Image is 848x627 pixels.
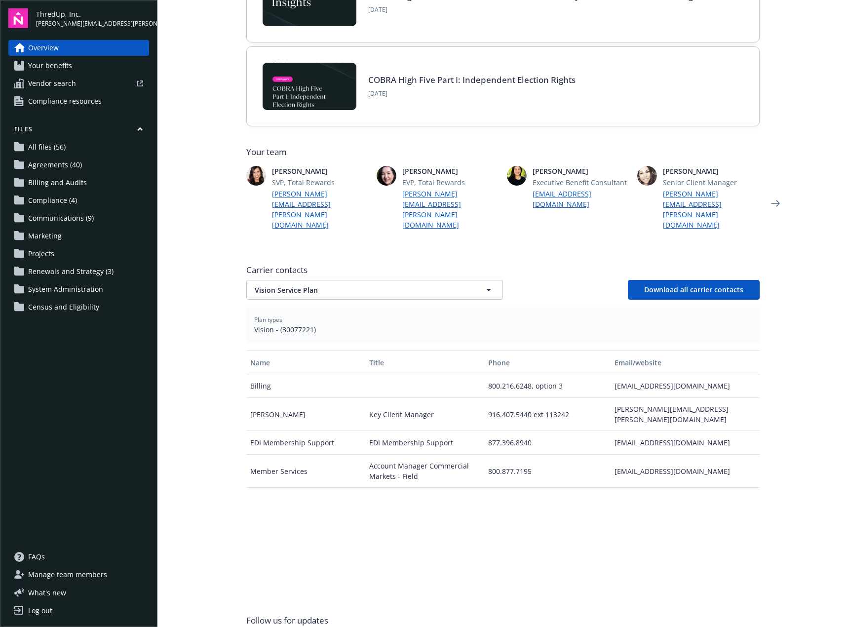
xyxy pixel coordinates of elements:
span: Compliance resources [28,93,102,109]
div: Phone [488,357,607,368]
button: Phone [484,351,611,374]
a: Vendor search [8,76,149,91]
span: EVP, Total Rewards [402,177,499,188]
div: Name [250,357,361,368]
a: All files (56) [8,139,149,155]
a: [PERSON_NAME][EMAIL_ADDRESS][PERSON_NAME][DOMAIN_NAME] [402,189,499,230]
a: System Administration [8,281,149,297]
a: Billing and Audits [8,175,149,191]
a: Census and Eligibility [8,299,149,315]
span: ThredUp, Inc. [36,9,149,19]
div: [EMAIL_ADDRESS][DOMAIN_NAME] [611,431,759,455]
span: Your benefits [28,58,72,74]
a: Compliance resources [8,93,149,109]
button: Name [246,351,365,374]
a: FAQs [8,549,149,565]
a: [EMAIL_ADDRESS][DOMAIN_NAME] [533,189,629,209]
span: What ' s new [28,588,66,598]
span: Overview [28,40,59,56]
a: Compliance (4) [8,193,149,208]
img: photo [377,166,396,186]
span: [PERSON_NAME] [402,166,499,176]
div: Log out [28,603,52,619]
a: COBRA High Five Part I: Independent Election Rights [368,74,576,85]
a: [PERSON_NAME][EMAIL_ADDRESS][PERSON_NAME][DOMAIN_NAME] [272,189,369,230]
span: FAQs [28,549,45,565]
span: [PERSON_NAME] [663,166,760,176]
div: [PERSON_NAME] [246,398,365,431]
span: [PERSON_NAME] [272,166,369,176]
span: Executive Benefit Consultant [533,177,629,188]
button: ThredUp, Inc.[PERSON_NAME][EMAIL_ADDRESS][PERSON_NAME][DOMAIN_NAME] [36,8,149,28]
button: Vision Service Plan [246,280,503,300]
button: Title [365,351,484,374]
span: Marketing [28,228,62,244]
button: Email/website [611,351,759,374]
div: Account Manager Commercial Markets - Field [365,455,484,488]
a: Agreements (40) [8,157,149,173]
span: Projects [28,246,54,262]
div: Billing [246,374,365,398]
div: [EMAIL_ADDRESS][DOMAIN_NAME] [611,455,759,488]
a: Your benefits [8,58,149,74]
img: photo [246,166,266,186]
div: 916.407.5440 ext 113242 [484,398,611,431]
span: Vision Service Plan [255,285,460,295]
a: Renewals and Strategy (3) [8,264,149,279]
div: [EMAIL_ADDRESS][DOMAIN_NAME] [611,374,759,398]
div: Email/website [615,357,755,368]
span: Manage team members [28,567,107,583]
div: Key Client Manager [365,398,484,431]
span: Carrier contacts [246,264,760,276]
span: Billing and Audits [28,175,87,191]
button: What's new [8,588,82,598]
img: BLOG-Card Image - Compliance - COBRA High Five Pt 1 07-18-25.jpg [263,63,356,110]
div: 800.216.6248, option 3 [484,374,611,398]
button: Files [8,125,149,137]
span: System Administration [28,281,103,297]
span: Renewals and Strategy (3) [28,264,114,279]
span: Agreements (40) [28,157,82,173]
div: 877.396.8940 [484,431,611,455]
span: Follow us for updates [246,615,328,627]
span: Senior Client Manager [663,177,760,188]
span: Download all carrier contacts [644,285,743,294]
span: All files (56) [28,139,66,155]
a: [PERSON_NAME][EMAIL_ADDRESS][PERSON_NAME][DOMAIN_NAME] [663,189,760,230]
div: EDI Membership Support [246,431,365,455]
span: Vision - (30077221) [254,324,752,335]
a: Manage team members [8,567,149,583]
a: Next [768,196,783,211]
div: 800.877.7195 [484,455,611,488]
span: [PERSON_NAME][EMAIL_ADDRESS][PERSON_NAME][DOMAIN_NAME] [36,19,149,28]
a: Marketing [8,228,149,244]
span: [PERSON_NAME] [533,166,629,176]
div: EDI Membership Support [365,431,484,455]
div: Member Services [246,455,365,488]
span: Compliance (4) [28,193,77,208]
span: SVP, Total Rewards [272,177,369,188]
span: Plan types [254,315,752,324]
span: [DATE] [368,5,698,14]
a: Overview [8,40,149,56]
div: [PERSON_NAME][EMAIL_ADDRESS][PERSON_NAME][DOMAIN_NAME] [611,398,759,431]
img: navigator-logo.svg [8,8,28,28]
img: photo [637,166,657,186]
span: Census and Eligibility [28,299,99,315]
span: Your team [246,146,760,158]
img: photo [507,166,527,186]
div: Title [369,357,480,368]
span: Communications (9) [28,210,94,226]
a: Communications (9) [8,210,149,226]
button: Download all carrier contacts [628,280,760,300]
span: [DATE] [368,89,576,98]
a: Projects [8,246,149,262]
span: Vendor search [28,76,76,91]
